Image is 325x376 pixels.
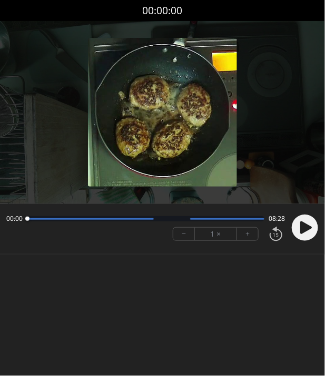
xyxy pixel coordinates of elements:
img: Poster Image [88,38,237,187]
div: 1 × [195,228,237,240]
button: + [237,228,258,240]
button: − [173,228,195,240]
span: 00:00 [6,215,23,223]
a: 00:00:00 [143,3,183,18]
span: 08:28 [269,215,285,223]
